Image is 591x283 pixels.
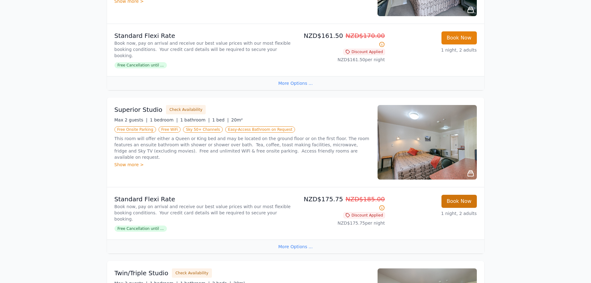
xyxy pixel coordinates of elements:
[346,32,385,39] span: NZD$170.00
[107,240,484,253] div: More Options ...
[343,49,385,55] span: Discount Applied
[166,105,206,114] button: Check Availability
[114,126,156,133] span: Free Onsite Parking
[114,62,167,68] span: Free Cancellation until ...
[114,195,293,203] p: Standard Flexi Rate
[298,220,385,226] p: NZD$175.75 per night
[180,117,210,122] span: 1 bathroom |
[159,126,181,133] span: Free WiFi
[225,126,295,133] span: Easy-Access Bathroom on Request
[114,40,293,59] p: Book now, pay on arrival and receive our best value prices with our most flexible booking conditi...
[107,76,484,90] div: More Options ...
[114,203,293,222] p: Book now, pay on arrival and receive our best value prices with our most flexible booking conditi...
[231,117,243,122] span: 20m²
[212,117,229,122] span: 1 bed |
[298,195,385,212] p: NZD$175.75
[390,210,477,217] p: 1 night, 2 adults
[114,135,370,160] p: This room will offer either a Queen or King bed and may be located on the ground floor or on the ...
[441,195,477,208] button: Book Now
[150,117,178,122] span: 1 bedroom |
[114,117,148,122] span: Max 2 guests |
[346,195,385,203] span: NZD$185.00
[390,47,477,53] p: 1 night, 2 adults
[343,212,385,218] span: Discount Applied
[114,162,370,168] div: Show more >
[298,31,385,49] p: NZD$161.50
[114,269,168,277] h3: Twin/Triple Studio
[172,268,212,278] button: Check Availability
[114,226,167,232] span: Free Cancellation until ...
[114,105,163,114] h3: Superior Studio
[441,31,477,44] button: Book Now
[183,126,223,133] span: Sky 50+ Channels
[114,31,293,40] p: Standard Flexi Rate
[298,57,385,63] p: NZD$161.50 per night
